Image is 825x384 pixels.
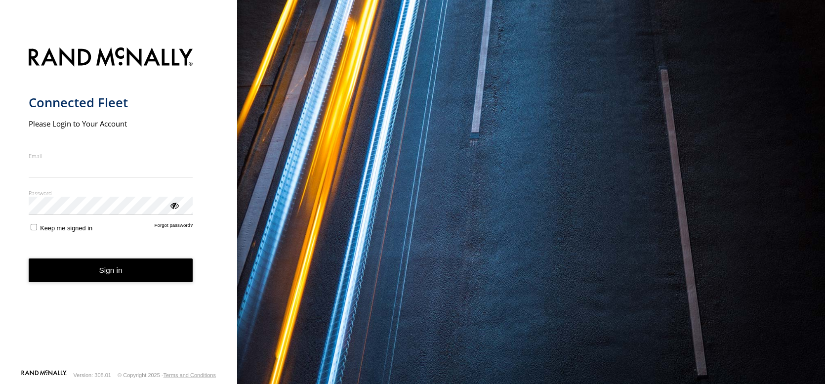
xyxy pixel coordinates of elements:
[29,42,209,370] form: main
[29,119,193,128] h2: Please Login to Your Account
[118,372,216,378] div: © Copyright 2025 -
[40,224,92,232] span: Keep me signed in
[29,152,193,160] label: Email
[29,45,193,71] img: Rand McNally
[155,222,193,232] a: Forgot password?
[29,94,193,111] h1: Connected Fleet
[29,258,193,283] button: Sign in
[31,224,37,230] input: Keep me signed in
[74,372,111,378] div: Version: 308.01
[29,189,193,197] label: Password
[164,372,216,378] a: Terms and Conditions
[21,370,67,380] a: Visit our Website
[169,200,179,210] div: ViewPassword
